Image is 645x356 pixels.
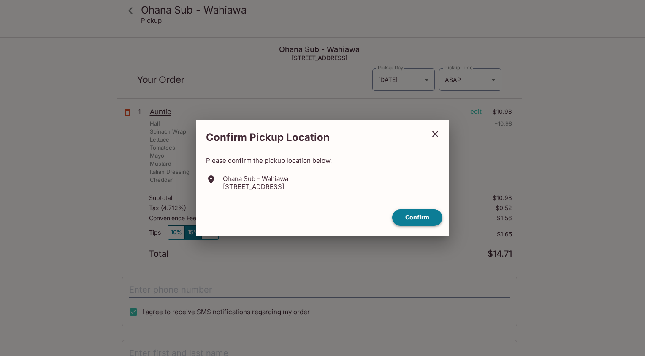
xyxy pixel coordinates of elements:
[223,175,288,183] p: Ohana Sub - Wahiawa
[392,209,442,226] button: confirm
[425,123,446,145] button: close
[223,183,288,191] p: [STREET_ADDRESS]
[196,127,425,148] h2: Confirm Pickup Location
[206,156,439,164] p: Please confirm the pickup location below.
